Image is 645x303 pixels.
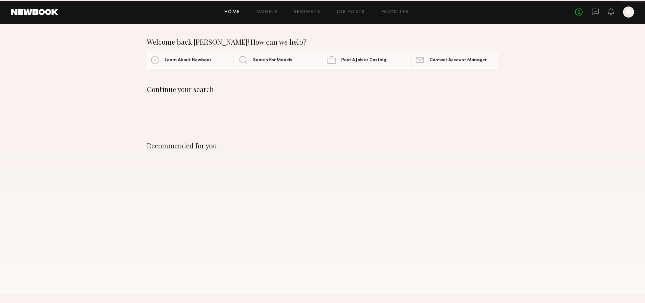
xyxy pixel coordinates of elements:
a: Job Posts [337,10,365,14]
a: Post A Job or Casting [323,52,410,69]
a: Home [224,10,240,14]
a: Requests [294,10,320,14]
span: Contact Account Manager [429,58,487,63]
a: Contact Account Manager [412,52,498,69]
span: Search For Models [253,58,292,63]
span: Post A Job or Casting [341,58,386,63]
div: Welcome back [PERSON_NAME]! How can we help? [147,38,498,46]
a: Learn About Newbook [147,52,233,69]
div: Continue your search [147,85,498,93]
a: A [623,7,634,18]
a: Models [256,10,277,14]
a: Search For Models [235,52,322,69]
a: Favorites [382,10,409,14]
span: Learn About Newbook [165,58,212,63]
div: Recommended for you [147,142,498,150]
